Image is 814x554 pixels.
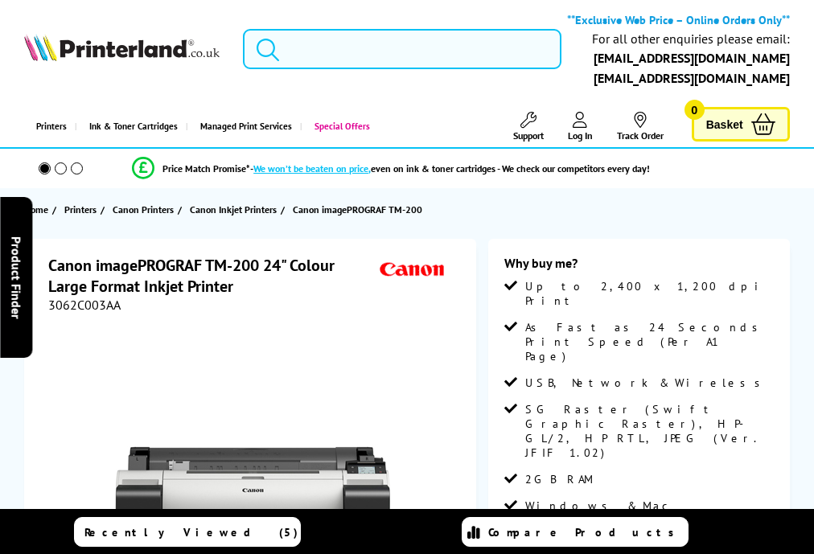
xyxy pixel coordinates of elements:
span: USB, Network & Wireless [525,375,769,390]
div: Why buy me? [504,255,774,279]
span: Canon Inkjet Printers [190,201,277,218]
img: Printerland Logo [24,34,219,61]
a: Basket 0 [692,107,790,142]
a: [EMAIL_ADDRESS][DOMAIN_NAME] [594,50,790,66]
a: Compare Products [462,517,689,547]
span: Up to 2,400 x 1,200 dpi Print [525,279,774,308]
a: Ink & Toner Cartridges [75,106,186,147]
a: Canon Printers [113,201,178,218]
a: Support [513,112,544,142]
h1: Canon imagePROGRAF TM-200 24" Colour Large Format Inkjet Printer [48,255,376,297]
span: Price Match Promise* [162,162,250,174]
div: For all other enquiries please email: [592,31,790,47]
a: Printers [24,106,75,147]
span: We won’t be beaten on price, [253,162,371,174]
li: modal_Promise [8,154,774,183]
span: 2GB RAM [525,472,594,486]
span: Ink & Toner Cartridges [89,106,178,147]
span: As Fast as 24 Seconds Print Speed (Per A1 Page) [525,320,774,363]
span: Compare Products [488,525,683,540]
span: 3062C003AA [48,297,121,313]
span: Product Finder [8,236,24,318]
b: **Exclusive Web Price – Online Orders Only** [567,12,790,27]
a: Home [24,201,52,218]
img: Canon [376,255,450,285]
a: Log In [568,112,593,142]
a: Track Order [617,112,664,142]
span: Recently Viewed (5) [84,525,298,540]
span: Printers [64,201,97,218]
a: Managed Print Services [186,106,300,147]
a: Printers [64,201,101,218]
span: Home [24,201,48,218]
span: Basket [706,113,743,135]
span: SG Raster (Swift Graphic Raster), HP-GL/2, HP RTL, JPEG (Ver. JFIF 1.02) [525,402,774,460]
span: Windows & Mac Compatible [525,499,774,527]
a: Recently Viewed (5) [74,517,301,547]
span: Canon Printers [113,201,174,218]
a: Canon Inkjet Printers [190,201,281,218]
a: Printerland Logo [24,34,219,64]
a: Special Offers [300,106,378,147]
div: - even on ink & toner cartridges - We check our competitors every day! [250,162,650,174]
a: [EMAIL_ADDRESS][DOMAIN_NAME] [594,70,790,86]
span: 0 [684,100,705,120]
span: Log In [568,129,593,142]
span: Canon imagePROGRAF TM-200 [293,203,422,215]
span: Support [513,129,544,142]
